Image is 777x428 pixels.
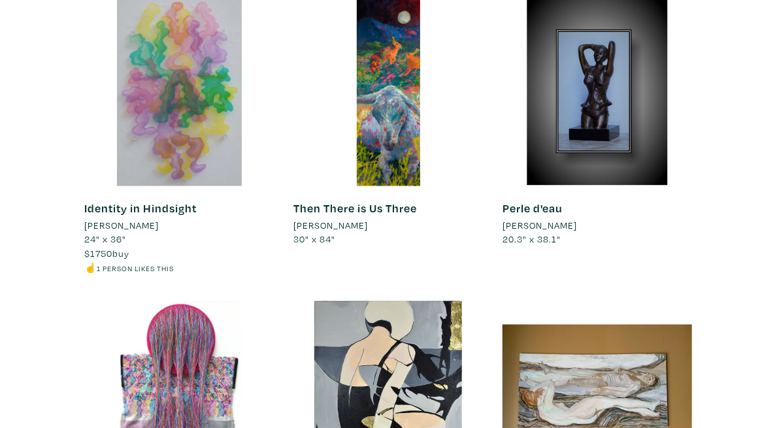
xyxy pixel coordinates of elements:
[85,201,197,216] a: Identity in Hindsight
[293,233,335,245] span: 30" x 84"
[85,261,274,275] li: ☝️
[503,233,561,245] span: 20.3" x 38.1"
[85,233,127,245] span: 24" x 36"
[293,201,417,216] a: Then There is Us Three
[85,218,159,233] li: [PERSON_NAME]
[503,218,577,233] li: [PERSON_NAME]
[85,247,130,259] span: buy
[293,218,483,233] a: [PERSON_NAME]
[85,218,274,233] a: [PERSON_NAME]
[97,263,174,273] small: 1 person likes this
[503,201,563,216] a: Perle d'eau
[503,218,692,233] a: [PERSON_NAME]
[293,218,368,233] li: [PERSON_NAME]
[85,247,113,259] span: $1750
